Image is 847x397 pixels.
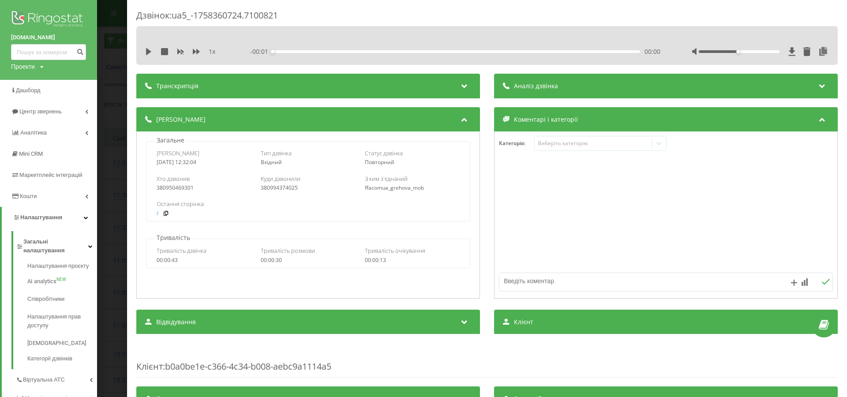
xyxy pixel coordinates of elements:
div: 00:00:13 [365,257,460,263]
input: Пошук за номером [11,44,86,60]
span: 1 x [209,47,215,56]
span: Загальні налаштування [23,237,88,255]
a: [DEMOGRAPHIC_DATA] [27,334,97,352]
p: Тривалість [154,233,192,242]
div: 380994374025 [261,185,356,191]
a: [DOMAIN_NAME] [11,33,86,42]
span: Відвідування [156,318,196,326]
div: Accessibility label [271,50,274,53]
span: - 00:01 [250,47,273,56]
span: Коментарі і категорії [514,115,578,124]
span: Хто дзвонив [157,175,190,183]
span: Куди дзвонили [261,175,300,183]
span: Статус дзвінка [365,149,403,157]
span: Тривалість розмови [261,247,315,255]
a: AI analyticsNEW [27,273,97,290]
span: Співробітники [27,295,64,303]
div: : b0a0be1e-c366-4c34-b008-aebc9a1114a5 [136,343,838,378]
span: Тривалість очікування [365,247,425,255]
span: З ким з'єднаний [365,175,408,183]
span: Тип дзвінка [261,149,292,157]
a: Налаштування прав доступу [27,308,97,334]
span: AI analytics [27,277,56,286]
a: Налаштування [2,207,97,228]
a: Віртуальна АТС [16,369,97,388]
span: Віртуальна АТС [23,375,65,384]
span: Клієнт [136,360,163,372]
span: Налаштування прав доступу [27,312,93,330]
span: Mini CRM [19,150,43,157]
a: Налаштування проєкту [27,262,97,273]
span: Вхідний [261,158,282,166]
span: Аналіз дзвінка [514,82,558,90]
span: Клієнт [514,318,533,326]
span: Аналiтика [20,129,47,136]
span: Остання сторінка [157,200,204,208]
a: Загальні налаштування [16,231,97,258]
span: Транскрипція [156,82,199,90]
h4: Категорія : [499,140,534,146]
div: Виберіть категорію [538,140,648,147]
span: Налаштування [20,214,62,221]
p: Загальне [154,136,187,145]
span: Повторний [365,158,394,166]
span: Тривалість дзвінка [157,247,206,255]
div: [DATE] 12:32:04 [157,159,251,165]
a: Категорії дзвінків [27,352,97,363]
span: Дашборд [16,87,41,94]
div: Дзвінок : ua5_-1758360724.7100821 [136,9,838,26]
span: [PERSON_NAME] [157,149,199,157]
div: 00:00:43 [157,257,251,263]
span: [DEMOGRAPHIC_DATA] [27,339,86,348]
span: Налаштування проєкту [27,262,89,270]
a: Співробітники [27,290,97,308]
span: Кошти [20,193,37,199]
span: Маркетплейс інтеграцій [19,172,82,178]
a: / [157,210,158,217]
span: [PERSON_NAME] [156,115,206,124]
div: ffacomua_grehova_mob [365,185,460,191]
div: 380950469301 [157,185,251,191]
div: Accessibility label [737,50,740,53]
span: Категорії дзвінків [27,354,72,363]
span: Центр звернень [19,108,62,115]
div: 00:00:30 [261,257,356,263]
div: Проекти [11,62,35,71]
span: 00:00 [645,47,660,56]
img: Ringostat logo [11,9,86,31]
